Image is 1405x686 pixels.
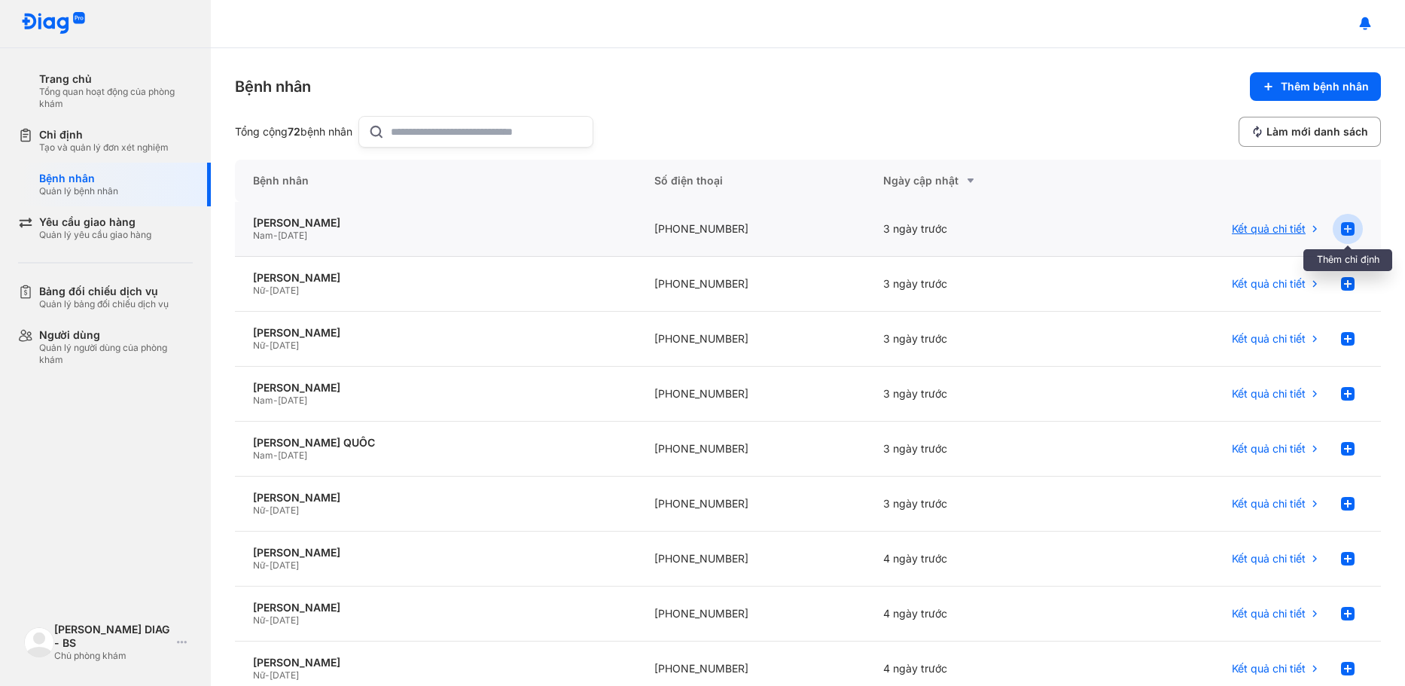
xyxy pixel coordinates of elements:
[265,285,270,296] span: -
[39,185,118,197] div: Quản lý bệnh nhân
[865,202,1094,257] div: 3 ngày trước
[636,587,865,642] div: [PHONE_NUMBER]
[865,422,1094,477] div: 3 ngày trước
[1232,497,1306,511] span: Kết quả chi tiết
[253,326,618,340] div: [PERSON_NAME]
[636,477,865,532] div: [PHONE_NUMBER]
[39,72,193,86] div: Trang chủ
[253,614,265,626] span: Nữ
[273,230,278,241] span: -
[288,125,300,138] span: 72
[865,257,1094,312] div: 3 ngày trước
[278,230,307,241] span: [DATE]
[270,559,299,571] span: [DATE]
[253,669,265,681] span: Nữ
[39,172,118,185] div: Bệnh nhân
[253,505,265,516] span: Nữ
[636,367,865,422] div: [PHONE_NUMBER]
[54,650,171,662] div: Chủ phòng khám
[270,669,299,681] span: [DATE]
[1250,72,1381,101] button: Thêm bệnh nhân
[270,505,299,516] span: [DATE]
[39,142,169,154] div: Tạo và quản lý đơn xét nghiệm
[265,614,270,626] span: -
[865,532,1094,587] div: 4 ngày trước
[253,601,618,614] div: [PERSON_NAME]
[865,367,1094,422] div: 3 ngày trước
[1232,277,1306,291] span: Kết quả chi tiết
[1281,80,1369,93] span: Thêm bệnh nhân
[253,230,273,241] span: Nam
[636,202,865,257] div: [PHONE_NUMBER]
[636,312,865,367] div: [PHONE_NUMBER]
[253,340,265,351] span: Nữ
[39,128,169,142] div: Chỉ định
[235,76,311,97] div: Bệnh nhân
[39,285,169,298] div: Bảng đối chiếu dịch vụ
[253,656,618,669] div: [PERSON_NAME]
[39,342,193,366] div: Quản lý người dùng của phòng khám
[265,669,270,681] span: -
[253,271,618,285] div: [PERSON_NAME]
[235,125,352,139] div: Tổng cộng bệnh nhân
[270,285,299,296] span: [DATE]
[235,160,636,202] div: Bệnh nhân
[1266,125,1368,139] span: Làm mới danh sách
[273,395,278,406] span: -
[39,86,193,110] div: Tổng quan hoạt động của phòng khám
[1232,442,1306,456] span: Kết quả chi tiết
[39,328,193,342] div: Người dùng
[270,340,299,351] span: [DATE]
[636,257,865,312] div: [PHONE_NUMBER]
[253,559,265,571] span: Nữ
[39,298,169,310] div: Quản lý bảng đối chiếu dịch vụ
[1232,662,1306,675] span: Kết quả chi tiết
[1232,607,1306,620] span: Kết quả chi tiết
[253,381,618,395] div: [PERSON_NAME]
[1232,332,1306,346] span: Kết quả chi tiết
[253,546,618,559] div: [PERSON_NAME]
[39,215,151,229] div: Yêu cầu giao hàng
[21,12,86,35] img: logo
[1232,222,1306,236] span: Kết quả chi tiết
[1239,117,1381,147] button: Làm mới danh sách
[265,559,270,571] span: -
[24,627,54,657] img: logo
[253,395,273,406] span: Nam
[270,614,299,626] span: [DATE]
[253,436,618,450] div: [PERSON_NAME] QUỐC
[636,532,865,587] div: [PHONE_NUMBER]
[253,491,618,505] div: [PERSON_NAME]
[265,340,270,351] span: -
[265,505,270,516] span: -
[636,422,865,477] div: [PHONE_NUMBER]
[865,477,1094,532] div: 3 ngày trước
[278,450,307,461] span: [DATE]
[253,450,273,461] span: Nam
[865,312,1094,367] div: 3 ngày trước
[1232,387,1306,401] span: Kết quả chi tiết
[865,587,1094,642] div: 4 ngày trước
[253,216,618,230] div: [PERSON_NAME]
[253,285,265,296] span: Nữ
[273,450,278,461] span: -
[39,229,151,241] div: Quản lý yêu cầu giao hàng
[278,395,307,406] span: [DATE]
[636,160,865,202] div: Số điện thoại
[883,172,1076,190] div: Ngày cập nhật
[1232,552,1306,566] span: Kết quả chi tiết
[54,623,171,650] div: [PERSON_NAME] DIAG - BS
